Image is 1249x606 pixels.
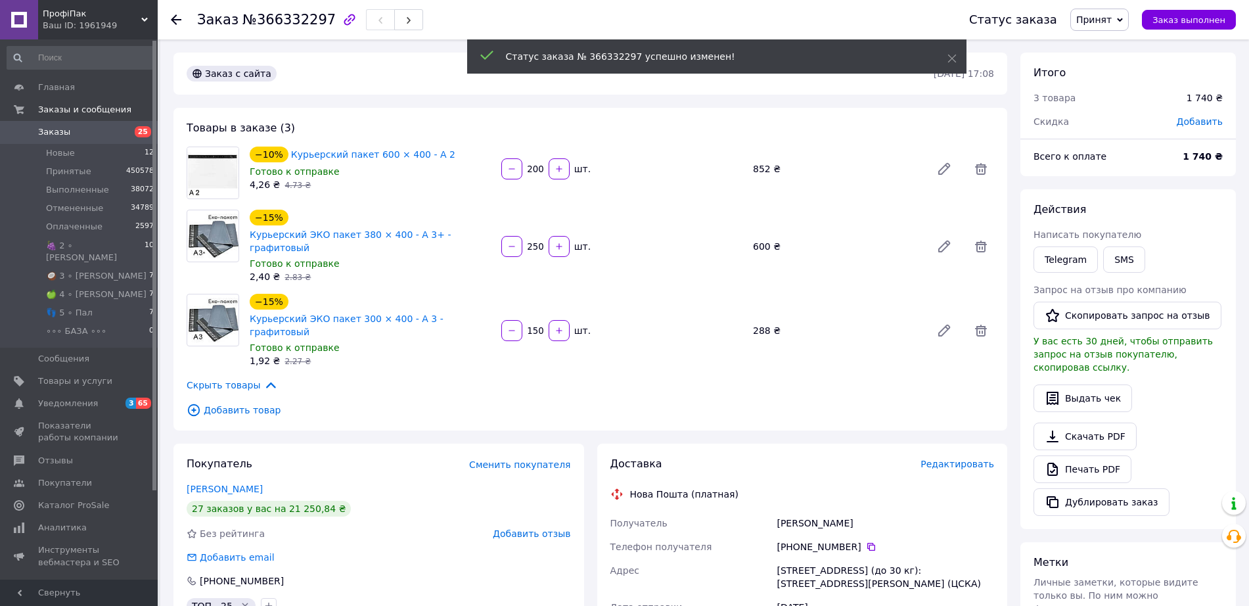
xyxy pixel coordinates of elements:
div: 288 ₴ [748,321,926,340]
span: Новые [46,147,75,159]
a: Редактировать [931,317,957,344]
span: Заказ выполнен [1152,15,1225,25]
span: 1,92 ₴ [250,356,280,366]
span: Скидка [1033,116,1069,127]
input: Поиск [7,46,155,70]
img: Курьерский ЭКО пакет 300 × 400 - А 3 - графитовый [187,298,238,343]
span: 3 [125,398,136,409]
span: 7 [149,289,154,300]
div: [PHONE_NUMBER] [777,540,994,553]
a: Редактировать [931,156,957,182]
span: 34789 [131,202,154,214]
span: 12 [145,147,154,159]
div: Статус заказа [969,13,1057,26]
span: 2.27 ₴ [284,357,311,366]
span: Заказы и сообщения [38,104,131,116]
span: Добавить отзыв [493,528,570,539]
span: 10 [145,240,154,264]
span: Принятые [46,166,91,177]
div: −15% [250,210,288,225]
img: Курьерский пакет 600 × 400 - А 2 [187,148,238,198]
span: Написать покупателю [1033,229,1141,240]
span: Отмененные [46,202,103,214]
span: 2597 [135,221,154,233]
div: 27 заказов у вас на 21 250,84 ₴ [187,501,351,517]
a: Курьерский ЭКО пакет 380 × 400 - А 3+ - графитовый [250,229,451,253]
a: [PERSON_NAME] [187,484,263,494]
a: Печать PDF [1033,455,1131,483]
span: Принят [1076,14,1112,25]
span: Действия [1033,203,1086,216]
span: 450578 [126,166,154,177]
b: 1 740 ₴ [1183,151,1223,162]
span: 65 [136,398,151,409]
span: Удалить [968,233,994,260]
span: Получатель [610,518,668,528]
span: Готово к отправке [250,166,340,177]
span: Готово к отправке [250,342,340,353]
span: Инструменты вебмастера и SEO [38,544,122,568]
span: 7 [149,307,154,319]
div: 600 ₴ [748,237,926,256]
span: Заказ [197,12,238,28]
span: Аналитика [38,522,87,534]
span: Товары и услуги [38,375,112,387]
span: 🍇 2 ∘ [PERSON_NAME] [46,240,145,264]
span: Метки [1033,556,1068,569]
span: Каталог ProSale [38,500,109,511]
span: Без рейтинга [200,528,265,539]
div: 1 740 ₴ [1187,91,1223,105]
div: Вернуться назад [171,13,181,26]
span: 👣 5 ∘ Пал [46,307,93,319]
span: Итого [1033,66,1066,79]
span: Запрос на отзыв про компанию [1033,285,1187,295]
div: Ваш ID: 1961949 [43,20,158,32]
span: 2.83 ₴ [284,273,311,282]
span: Товары в заказе (3) [187,122,295,134]
span: Показатели работы компании [38,420,122,444]
span: Добавить [1177,116,1223,127]
a: Скачать PDF [1033,423,1137,450]
span: Удалить [968,156,994,182]
span: Доставка [610,457,662,470]
span: Сообщения [38,353,89,365]
span: №366332297 [242,12,336,28]
div: шт. [571,162,592,175]
div: шт. [571,324,592,337]
span: Всего к оплате [1033,151,1106,162]
div: −10% [250,147,288,162]
span: ПрофіПак [43,8,141,20]
div: [PHONE_NUMBER] [198,574,285,588]
span: Заказы [38,126,70,138]
a: Курьерский ЭКО пакет 300 × 400 - А 3 - графитовый [250,314,443,337]
span: 3 товара [1033,93,1076,103]
span: Отзывы [38,455,73,467]
span: 38072 [131,184,154,196]
span: У вас есть 30 дней, чтобы отправить запрос на отзыв покупателю, скопировав ссылку. [1033,336,1213,373]
span: Редактировать [920,459,994,469]
span: Адрес [610,565,639,576]
span: Управление сайтом [38,579,122,603]
div: [PERSON_NAME] [774,511,997,535]
button: Выдать чек [1033,385,1132,412]
div: 852 ₴ [748,160,926,178]
a: Редактировать [931,233,957,260]
span: Скрыть товары [187,378,278,392]
div: Добавить email [198,551,276,564]
span: Добавить товар [187,403,994,417]
a: Курьерский пакет 600 × 400 - А 2 [291,149,455,160]
span: 0 [149,325,154,337]
div: Заказ с сайта [187,66,277,82]
div: Добавить email [185,551,276,564]
span: Сменить покупателя [469,459,570,470]
span: 4,26 ₴ [250,179,280,190]
span: Покупатель [187,457,252,470]
span: Покупатели [38,477,92,489]
span: 🍏 4 ∘ [PERSON_NAME] [46,289,147,300]
span: Готово к отправке [250,258,340,269]
span: Оплаченные [46,221,102,233]
div: −15% [250,294,288,310]
button: Дублировать заказ [1033,488,1170,516]
div: Нова Пошта (платная) [627,488,742,501]
span: 🥥 3 ∘ [PERSON_NAME] [46,270,147,282]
